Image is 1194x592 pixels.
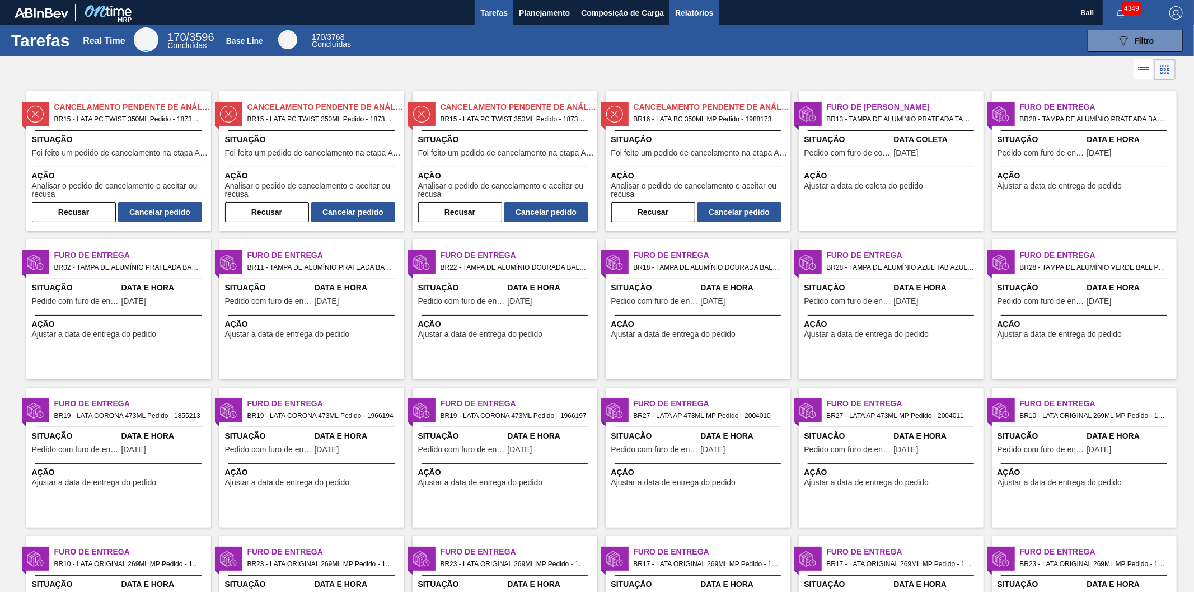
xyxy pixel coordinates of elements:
span: Furo de Entrega [827,250,984,261]
span: Data e Hora [121,430,208,442]
span: 12/08/2025, [1087,297,1112,306]
span: BR23 - LATA ORIGINAL 269ML MP Pedido - 1897883 [441,558,588,570]
span: Ajustar a data de entrega do pedido [418,478,543,487]
div: Visão em Cards [1154,59,1176,80]
span: Analisar o pedido de cancelamento e aceitar ou recusa [225,182,401,199]
span: Ação [804,467,981,478]
span: Data e Hora [894,579,981,590]
span: Furo de Entrega [54,546,211,558]
span: Furo de Entrega [1020,546,1177,558]
span: Ação [611,318,788,330]
span: Situação [32,430,119,442]
span: Ação [804,170,981,182]
div: Base Line [226,36,263,45]
span: Situação [418,134,594,145]
span: 13/06/2025, [315,445,339,454]
span: Pedido com furo de entrega [804,297,891,306]
span: 04/01/2025, [121,445,146,454]
img: status [992,254,1009,271]
span: Tarefas [480,6,508,20]
span: Cancelamento Pendente de Análise [54,101,211,113]
span: Furo de Entrega [247,250,404,261]
span: BR18 - TAMPA DE ALUMÍNIO DOURADA BALL CDL Pedido - 1997705 [634,261,781,274]
span: BR17 - LATA ORIGINAL 269ML MP Pedido - 1998065 [827,558,975,570]
span: Ajustar a data de entrega do pedido [998,478,1122,487]
span: Analisar o pedido de cancelamento e aceitar ou recusa [32,182,208,199]
span: Composição de Carga [581,6,664,20]
img: status [799,254,816,271]
span: Ação [418,318,594,330]
img: status [799,551,816,567]
span: Pedido com furo de entrega [225,297,312,306]
button: Cancelar pedido [697,202,781,222]
span: Furo de Entrega [634,250,790,261]
span: 170 [312,32,325,41]
span: Cancelamento Pendente de Análise [441,101,597,113]
span: Ajustar a data de entrega do pedido [225,330,350,339]
span: Furo de Entrega [827,546,984,558]
img: status [27,551,44,567]
button: Notificações [1103,5,1139,21]
span: Furo de Entrega [441,546,597,558]
span: Ajustar a data de entrega do pedido [998,330,1122,339]
span: Ajustar a data de entrega do pedido [804,330,929,339]
button: Cancelar pedido [118,202,202,222]
span: Data e Hora [701,282,788,294]
span: BR13 - TAMPA DE ALUMÍNIO PRATEADA TAB VERM BALL CDL Pedido - 1988563 [827,113,975,125]
img: status [413,551,430,567]
span: Furo de Entrega [54,398,211,410]
span: Ação [998,170,1174,182]
span: Pedido com furo de entrega [225,445,312,454]
div: Visão em Lista [1134,59,1154,80]
span: 170 [167,31,186,43]
span: 14/06/2025, [508,445,532,454]
img: status [606,106,623,123]
img: status [606,254,623,271]
span: Ajustar a data de entrega do pedido [418,330,543,339]
span: 11/08/2025 [894,149,919,157]
span: 12/08/2025, [121,297,146,306]
span: 11/08/2025, [1087,149,1112,157]
span: Data e Hora [315,579,401,590]
span: BR22 - TAMPA DE ALUMÍNIO DOURADA BALL CDL Pedido - 1936631 [441,261,588,274]
span: Ação [225,467,401,478]
span: Situação [225,282,312,294]
span: Ajustar a data de entrega do pedido [32,330,157,339]
span: Data e Hora [1087,134,1174,145]
span: 12/08/2025, [894,297,919,306]
span: Furo de Entrega [247,546,404,558]
img: status [992,402,1009,419]
span: Foi feito um pedido de cancelamento na etapa Aguardando Faturamento [225,149,401,157]
span: Foi feito um pedido de cancelamento na etapa Aguardando Faturamento [32,149,208,157]
span: Analisar o pedido de cancelamento e aceitar ou recusa [418,182,594,199]
span: Ajustar a data de entrega do pedido [611,478,736,487]
span: Pedido com furo de entrega [32,445,119,454]
span: Data e Hora [508,579,594,590]
span: Pedido com furo de entrega [998,445,1084,454]
span: BR15 - LATA PC TWIST 350ML Pedido - 1873064 [441,113,588,125]
span: Pedido com furo de entrega [418,297,505,306]
span: Furo de Entrega [1020,101,1177,113]
span: Data Coleta [894,134,981,145]
span: Ajustar a data de entrega do pedido [998,182,1122,190]
span: Pedido com furo de entrega [611,445,698,454]
button: Recusar [611,202,695,222]
span: Situação [998,282,1084,294]
span: Ajustar a data de entrega do pedido [804,478,929,487]
span: Data e Hora [315,282,401,294]
span: 4349 [1122,2,1141,15]
span: Pedido com furo de entrega [611,297,698,306]
span: BR11 - TAMPA DE ALUMÍNIO PRATEADA BALL CDL Pedido - 1892677 [247,261,395,274]
div: Completar tarefa: 29712870 [611,200,781,222]
span: Furo de Coleta [827,101,984,113]
div: Real Time [83,36,125,46]
span: Furo de Entrega [827,398,984,410]
span: Situação [998,134,1084,145]
span: Ação [998,318,1174,330]
span: Ação [225,170,401,182]
span: BR15 - LATA PC TWIST 350ML Pedido - 1873066 [54,113,202,125]
img: status [799,402,816,419]
span: 11/08/2025, [508,297,532,306]
span: Situação [225,430,312,442]
span: Concluídas [312,40,351,49]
